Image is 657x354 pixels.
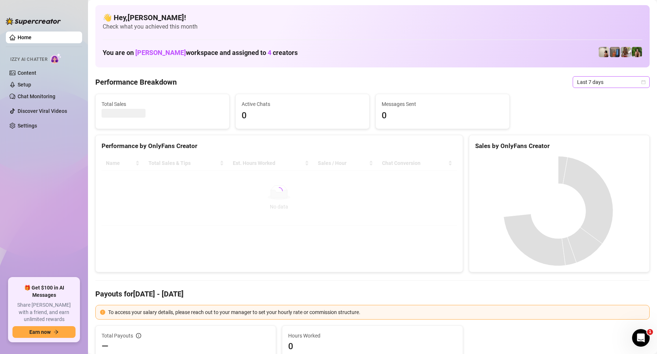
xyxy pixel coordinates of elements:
[102,340,109,352] span: —
[103,12,642,23] h4: 👋 Hey, [PERSON_NAME] !
[382,109,503,123] span: 0
[599,47,609,57] img: Ralphy
[136,333,141,338] span: info-circle
[288,332,456,340] span: Hours Worked
[610,47,620,57] img: Wayne
[18,123,37,129] a: Settings
[50,53,62,64] img: AI Chatter
[12,302,76,323] span: Share [PERSON_NAME] with a friend, and earn unlimited rewards
[288,340,456,352] span: 0
[268,49,271,56] span: 4
[12,326,76,338] button: Earn nowarrow-right
[100,310,105,315] span: exclamation-circle
[10,56,47,63] span: Izzy AI Chatter
[242,100,363,108] span: Active Chats
[103,23,642,31] span: Check what you achieved this month
[475,141,643,151] div: Sales by OnlyFans Creator
[12,284,76,299] span: 🎁 Get $100 in AI Messages
[577,77,645,88] span: Last 7 days
[6,18,61,25] img: logo-BBDzfeDw.svg
[18,70,36,76] a: Content
[382,100,503,108] span: Messages Sent
[54,329,59,335] span: arrow-right
[647,329,653,335] span: 1
[621,47,631,57] img: Nathaniel
[632,47,642,57] img: Nathaniel
[102,141,457,151] div: Performance by OnlyFans Creator
[242,109,363,123] span: 0
[102,100,223,108] span: Total Sales
[641,80,646,84] span: calendar
[18,34,32,40] a: Home
[18,82,31,88] a: Setup
[95,77,177,87] h4: Performance Breakdown
[18,93,55,99] a: Chat Monitoring
[29,329,51,335] span: Earn now
[18,108,67,114] a: Discover Viral Videos
[103,49,298,57] h1: You are on workspace and assigned to creators
[275,187,283,195] span: loading
[135,49,186,56] span: [PERSON_NAME]
[632,329,650,347] iframe: Intercom live chat
[108,308,645,316] div: To access your salary details, please reach out to your manager to set your hourly rate or commis...
[102,332,133,340] span: Total Payouts
[95,289,650,299] h4: Payouts for [DATE] - [DATE]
